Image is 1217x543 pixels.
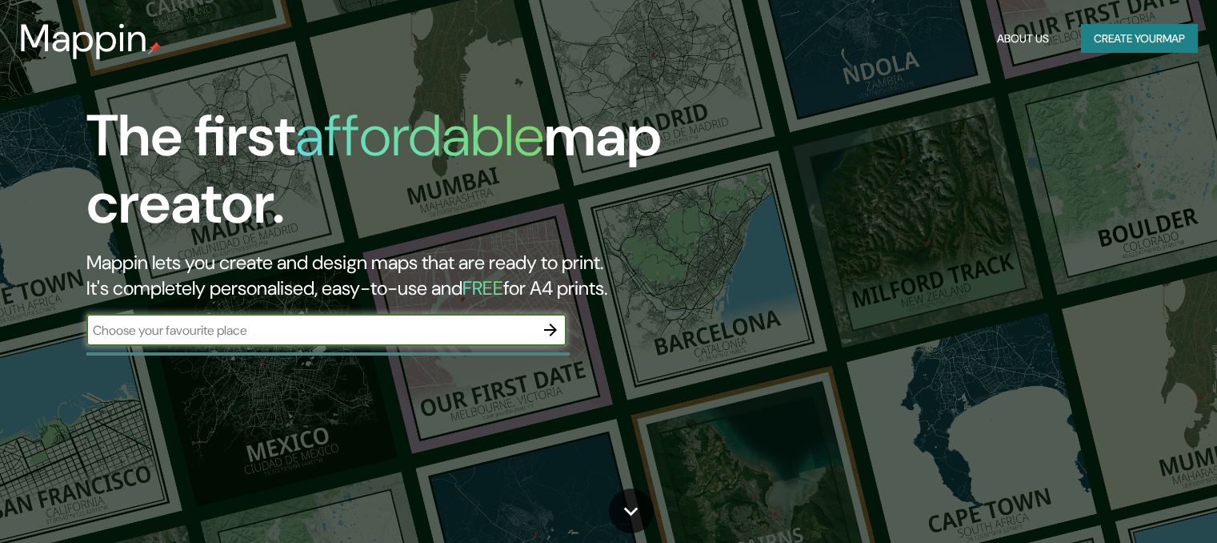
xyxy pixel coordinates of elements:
input: Choose your favourite place [86,321,534,340]
h5: FREE [462,276,503,300]
h3: Mappin [19,16,148,61]
button: About Us [991,24,1055,54]
h1: The first map creator. [86,103,695,250]
button: Create yourmap [1081,24,1198,54]
h1: affordable [295,99,544,173]
h2: Mappin lets you create and design maps that are ready to print. It's completely personalised, eas... [86,250,695,301]
img: mappin-pin [148,42,161,54]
